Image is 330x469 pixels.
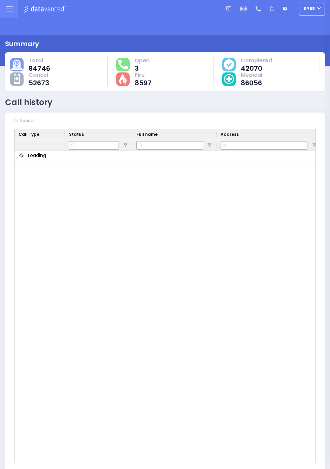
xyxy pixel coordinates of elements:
input: Address Filter Input [221,141,307,150]
span: Medical [241,72,262,79]
button: Open Filter Menu [311,143,317,148]
span: Cancel [29,72,49,79]
input: Status Filter Input [69,141,119,150]
button: Open Filter Menu [123,143,128,148]
img: total-cause.svg [11,60,23,70]
img: other-cause.svg [14,74,20,84]
input: Search [18,115,119,127]
span: 8597 [135,80,152,86]
img: medical-cause.svg [224,74,234,84]
input: Full name Filter Input [136,141,203,150]
span: Fire [135,72,152,79]
div: Call history [5,96,53,108]
img: Logo [23,5,68,13]
button: Open Filter Menu [207,143,212,148]
span: 42070 [241,65,272,72]
span: Completed [241,57,272,64]
span: ky68 [304,6,315,12]
span: Address [221,131,239,137]
img: cause-cover.svg [224,59,234,69]
span: 3 [135,65,150,72]
span: 86056 [241,80,262,86]
button: ky68 [299,2,325,15]
span: Status [69,131,84,137]
img: message.svg [226,6,231,11]
img: fire-cause.svg [119,74,126,85]
span: Loading [28,152,46,159]
span: 94746 [29,65,50,72]
img: total-response.svg [118,60,128,69]
div: Summary [5,39,39,49]
span: Call Type [19,131,39,137]
span: Full name [136,131,158,137]
span: Total [29,57,50,64]
span: Open [135,57,150,64]
span: 52673 [29,80,49,86]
